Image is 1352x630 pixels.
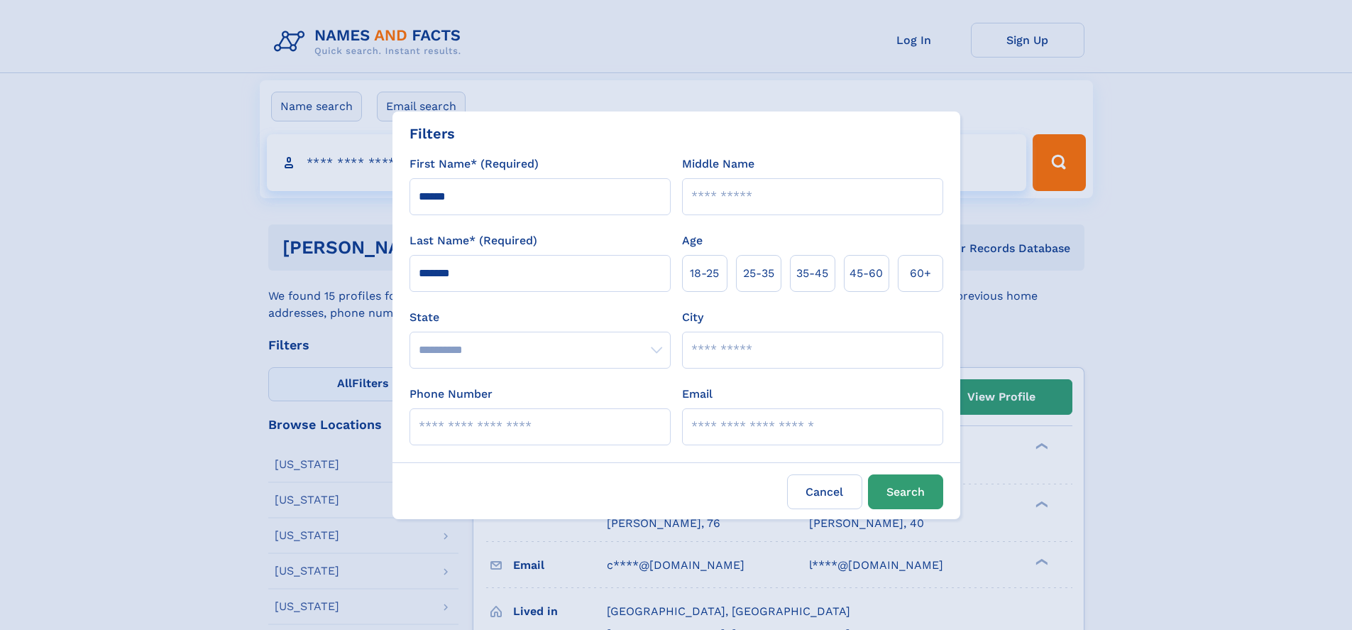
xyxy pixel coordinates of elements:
[410,232,537,249] label: Last Name* (Required)
[410,123,455,144] div: Filters
[682,232,703,249] label: Age
[910,265,931,282] span: 60+
[850,265,883,282] span: 45‑60
[682,386,713,403] label: Email
[868,474,943,509] button: Search
[682,156,754,173] label: Middle Name
[743,265,774,282] span: 25‑35
[690,265,719,282] span: 18‑25
[787,474,862,509] label: Cancel
[410,309,671,326] label: State
[410,386,493,403] label: Phone Number
[796,265,828,282] span: 35‑45
[682,309,703,326] label: City
[410,156,539,173] label: First Name* (Required)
